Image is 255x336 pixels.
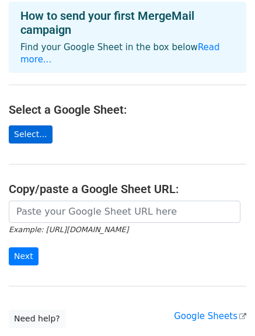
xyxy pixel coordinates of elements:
p: Find your Google Sheet in the box below [20,41,235,66]
input: Next [9,247,39,265]
a: Read more... [20,42,220,65]
iframe: Chat Widget [197,280,255,336]
a: Need help? [9,310,65,328]
h4: How to send your first MergeMail campaign [20,9,235,37]
a: Google Sheets [174,311,246,321]
small: Example: [URL][DOMAIN_NAME] [9,225,128,234]
a: Select... [9,125,53,143]
input: Paste your Google Sheet URL here [9,201,240,223]
h4: Copy/paste a Google Sheet URL: [9,182,246,196]
h4: Select a Google Sheet: [9,103,246,117]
